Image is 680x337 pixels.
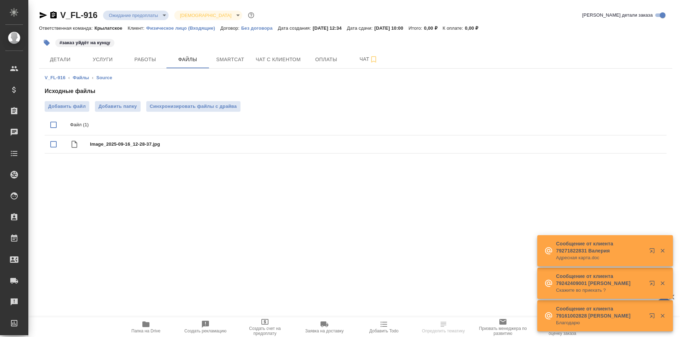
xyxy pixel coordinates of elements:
[465,25,484,31] p: 0,00 ₽
[556,305,645,319] p: Сообщение от клиента 79161002828 [PERSON_NAME]
[45,101,89,112] label: Добавить файл
[49,11,58,19] button: Скопировать ссылку
[241,25,278,31] a: Без договора
[171,55,205,64] span: Файлы
[213,55,247,64] span: Smartcat
[98,103,137,110] span: Добавить папку
[556,240,645,254] p: Сообщение от клиента 79271822831 Валерия
[70,121,661,128] p: Файл (1)
[150,103,237,110] span: Синхронизировать файлы с драйва
[645,276,662,293] button: Открыть в новой вкладке
[655,248,670,254] button: Закрыть
[556,254,645,261] p: Адресная карта.doc
[86,55,120,64] span: Услуги
[655,280,670,286] button: Закрыть
[556,273,645,287] p: Сообщение от клиента 79242409001 [PERSON_NAME]
[347,25,374,31] p: Дата сдачи:
[556,319,645,326] p: Благодарю
[95,25,128,31] p: Крылатское
[443,25,465,31] p: К оплате:
[60,10,97,20] a: V_FL-916
[220,25,241,31] p: Договор:
[178,12,233,18] button: [DEMOGRAPHIC_DATA]
[43,55,77,64] span: Детали
[582,12,653,19] span: [PERSON_NAME] детали заказа
[39,25,95,31] p: Ответственная команда:
[645,309,662,326] button: Открыть в новой вкладке
[645,244,662,261] button: Открыть в новой вкладке
[374,25,409,31] p: [DATE] 10:00
[309,55,343,64] span: Оплаты
[96,75,112,80] a: Source
[45,74,667,81] nav: breadcrumb
[73,75,89,80] a: Файлы
[174,11,242,20] div: Ожидание предоплаты
[48,103,86,110] span: Добавить файл
[59,39,110,46] p: #заказ уйдёт на кунцу
[424,25,443,31] p: 0,00 ₽
[55,39,115,45] span: заказ уйдёт на кунцу
[313,25,347,31] p: [DATE] 12:34
[92,74,93,81] li: ‹
[39,11,47,19] button: Скопировать ссылку для ЯМессенджера
[278,25,313,31] p: Дата создания:
[127,25,146,31] p: Клиент:
[352,55,386,64] span: Чат
[369,55,378,64] svg: Подписаться
[146,25,221,31] a: Физическое лицо (Входящие)
[107,12,160,18] button: Ожидание предоплаты
[95,101,140,112] button: Добавить папку
[256,55,301,64] span: Чат с клиентом
[409,25,424,31] p: Итого:
[45,87,667,95] h4: Исходные файлы
[90,141,661,148] span: Image_2025-09-16_12-28-37.jpg
[146,101,240,112] button: Синхронизировать файлы с драйва
[128,55,162,64] span: Работы
[45,75,66,80] a: V_FL-916
[246,11,256,20] button: Доп статусы указывают на важность/срочность заказа
[103,11,169,20] div: Ожидание предоплаты
[68,74,70,81] li: ‹
[655,313,670,319] button: Закрыть
[556,287,645,294] p: Скажите во приехать ?
[39,35,55,51] button: Добавить тэг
